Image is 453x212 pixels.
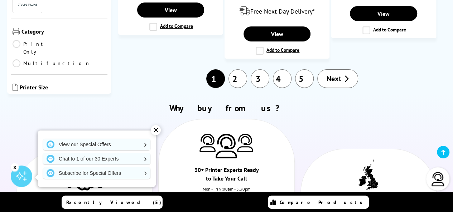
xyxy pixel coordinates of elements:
img: Pantum [17,1,38,9]
label: Add to Compare [256,47,299,55]
a: View [137,3,204,18]
a: View our Special Offers [43,139,150,150]
a: Pantum [17,0,38,9]
a: Subscribe for Special Offers [43,167,150,179]
a: 5 [295,69,314,88]
img: Printer Experts [237,134,253,152]
img: Printer Size [13,84,18,91]
span: Next [327,74,341,83]
a: View [350,6,417,21]
img: UK tax payer [358,159,378,192]
a: 3 [251,69,269,88]
a: Multifunction [13,59,91,67]
span: Category [21,28,106,36]
a: 4 [273,69,291,88]
img: Printer Experts [199,134,216,152]
label: Add to Compare [149,23,193,31]
a: 2 [228,69,247,88]
a: View [244,26,310,41]
img: Printer Experts [216,134,237,158]
div: ✕ [151,125,161,135]
div: 3 [11,163,19,171]
a: Recently Viewed (5) [62,196,163,209]
h2: Why buy from us? [14,103,439,114]
span: Compare Products [280,199,366,206]
span: Printer Size [20,84,106,92]
div: Mon - Fri 9:00am - 5.30pm [159,186,294,199]
label: Add to Compare [362,26,406,34]
div: modal_delivery [228,1,326,21]
div: 30+ Printer Experts Ready to Take Your Call [193,166,260,186]
a: Compare Products [268,196,369,209]
img: Category [13,28,20,35]
img: user-headset-light.svg [431,172,445,186]
a: Chat to 1 of our 30 Experts [43,153,150,164]
a: Next [317,69,358,88]
span: Recently Viewed (5) [66,199,162,206]
a: Print Only [13,40,59,56]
